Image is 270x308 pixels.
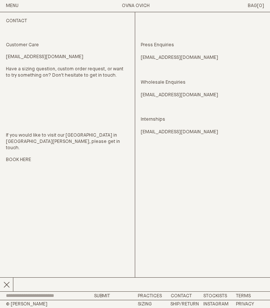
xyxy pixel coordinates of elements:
a: Terms [236,294,251,298]
a: Sizing [138,302,152,307]
span: Have a sizing question, custom order request, or want to try something on? Don't hesitate to get ... [6,67,123,78]
button: Open Menu [6,3,19,9]
img: npw-badge-icon-locked.svg [80,293,86,299]
a: BOOK HERE [6,157,31,163]
a: Practices [138,294,162,298]
p: Customer Care [6,42,129,48]
p: If you would like to visit our [GEOGRAPHIC_DATA] in [GEOGRAPHIC_DATA] [6,133,129,151]
a: Contact [171,294,192,298]
a: [EMAIL_ADDRESS][DOMAIN_NAME] [141,55,218,61]
a: [EMAIL_ADDRESS][DOMAIN_NAME] [141,129,218,135]
span: Bag [248,3,257,8]
a: Stockists [203,294,227,298]
h2: © [PERSON_NAME] [6,302,110,307]
a: Ship/Return [170,302,199,307]
p: Press Enquiries Wholesale Enquiries [141,42,264,98]
button: Submit [94,294,110,298]
a: [EMAIL_ADDRESS][DOMAIN_NAME] [6,54,83,60]
a: Privacy [236,302,254,307]
h2: Contact [6,18,129,24]
a: Instagram [203,302,229,307]
span: [0] [257,3,264,8]
a: Home [122,3,150,8]
span: [PERSON_NAME], please get in touch. [6,139,120,150]
a: [EMAIL_ADDRESS][DOMAIN_NAME] [141,92,218,98]
p: Internships [141,104,264,135]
